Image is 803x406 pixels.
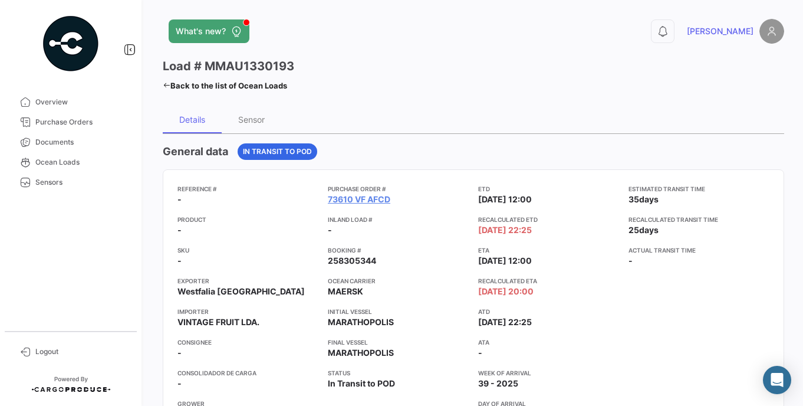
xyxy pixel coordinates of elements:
[478,224,532,236] span: [DATE] 22:25
[328,368,469,378] app-card-info-title: Status
[628,245,769,255] app-card-info-title: Actual transit time
[328,255,376,267] span: 258305344
[177,378,182,389] span: -
[163,77,287,94] a: Back to the list of Ocean Loads
[35,97,127,107] span: Overview
[328,184,469,194] app-card-info-title: Purchase Order #
[177,224,182,236] span: -
[328,194,390,205] a: 73610 VF AFCD
[478,368,619,378] app-card-info-title: Week of arrival
[328,245,469,255] app-card-info-title: Booking #
[177,184,318,194] app-card-info-title: Reference #
[163,58,294,74] h3: Load # MMAU1330193
[628,215,769,224] app-card-info-title: Recalculated transit time
[478,316,532,328] span: [DATE] 22:25
[35,177,127,188] span: Sensors
[759,19,784,44] img: placeholder-user.png
[328,378,395,389] span: In Transit to POD
[328,316,394,328] span: MARATHOPOLIS
[478,347,482,359] span: -
[9,152,132,172] a: Ocean Loads
[35,346,127,357] span: Logout
[35,137,127,148] span: Documents
[478,276,619,286] app-card-info-title: Recalculated ETA
[179,114,205,125] div: Details
[177,347,182,359] span: -
[9,172,132,192] a: Sensors
[639,225,659,235] span: days
[177,245,318,255] app-card-info-title: SKU
[478,338,619,347] app-card-info-title: ATA
[328,286,363,297] span: MAERSK
[177,255,182,267] span: -
[177,215,318,224] app-card-info-title: Product
[35,157,127,168] span: Ocean Loads
[478,184,619,194] app-card-info-title: ETD
[177,276,318,286] app-card-info-title: Exporter
[628,225,639,235] span: 25
[163,143,228,160] h4: General data
[328,307,469,316] app-card-info-title: Initial Vessel
[176,25,226,37] span: What's new?
[9,132,132,152] a: Documents
[328,215,469,224] app-card-info-title: Inland Load #
[328,276,469,286] app-card-info-title: Ocean Carrier
[478,194,532,205] span: [DATE] 12:00
[328,347,394,359] span: MARATHOPOLIS
[478,245,619,255] app-card-info-title: ETA
[243,146,312,157] span: In Transit to POD
[238,114,265,125] div: Sensor
[328,224,332,236] span: -
[177,307,318,316] app-card-info-title: Importer
[478,215,619,224] app-card-info-title: Recalculated ETD
[628,194,639,204] span: 35
[177,338,318,347] app-card-info-title: Consignee
[628,184,769,194] app-card-info-title: Estimated transit time
[177,194,182,205] span: -
[478,307,619,316] app-card-info-title: ATD
[628,256,633,266] span: -
[169,19,249,43] button: What's new?
[177,316,259,328] span: VINTAGE FRUIT LDA.
[687,25,753,37] span: [PERSON_NAME]
[478,378,518,389] span: 39 - 2025
[639,194,659,204] span: days
[177,286,305,297] span: Westfalia [GEOGRAPHIC_DATA]
[35,117,127,127] span: Purchase Orders
[9,112,132,132] a: Purchase Orders
[763,366,791,394] div: Abrir Intercom Messenger
[478,286,534,297] span: [DATE] 20:00
[9,92,132,112] a: Overview
[478,255,532,267] span: [DATE] 12:00
[328,338,469,347] app-card-info-title: Final Vessel
[41,14,100,73] img: powered-by.png
[177,368,318,378] app-card-info-title: Consolidador de Carga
